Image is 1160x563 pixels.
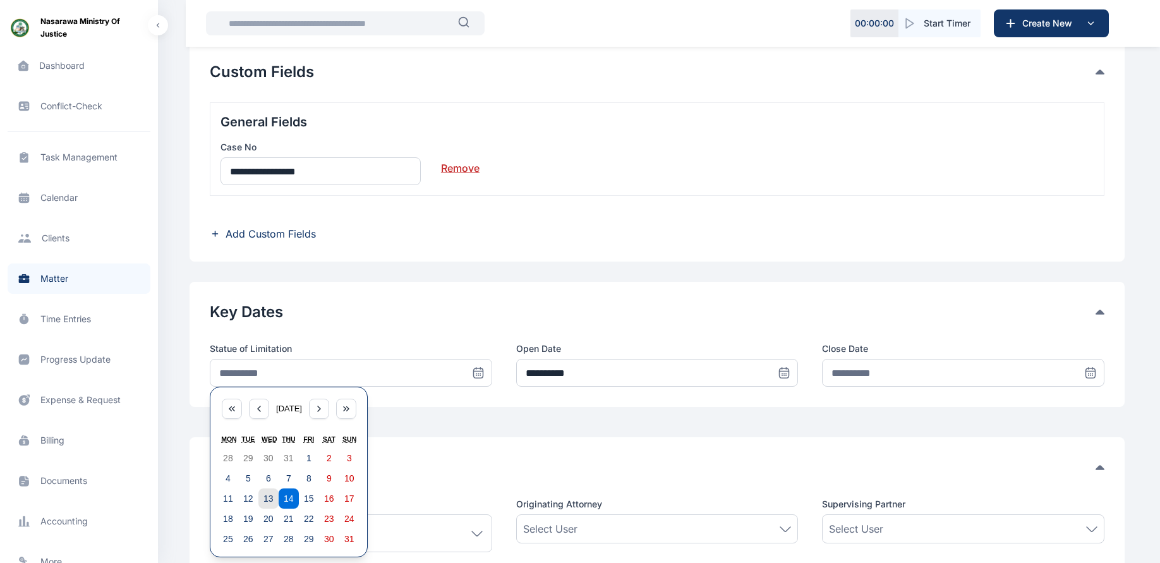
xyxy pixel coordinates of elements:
[210,62,1104,82] div: Custom Fields
[344,493,354,504] abbr: 17 August 2025
[8,263,150,294] a: matter
[282,435,296,443] abbr: Thursday
[299,529,319,549] button: 29 August 2025
[218,529,238,549] button: 25 August 2025
[8,425,150,456] span: billing
[8,142,150,173] a: task management
[8,183,150,213] a: calendar
[284,534,294,544] abbr: 28 August 2025
[218,488,238,509] button: 11 August 2025
[243,453,253,463] abbr: 29 July 2025
[344,534,354,544] abbr: 31 August 2025
[299,448,319,468] button: 1 August 2025
[516,342,799,355] label: Open Date
[210,302,1096,322] button: Key Dates
[223,534,233,544] abbr: 25 August 2025
[523,521,577,536] span: Select User
[238,529,258,549] button: 26 August 2025
[226,226,316,241] span: Add Custom Fields
[210,457,1096,478] button: Team Information
[319,509,339,529] button: 23 August 2025
[304,514,314,524] abbr: 22 August 2025
[284,453,294,463] abbr: 31 July 2025
[246,473,251,483] abbr: 5 August 2025
[279,529,299,549] button: 28 August 2025
[829,521,883,536] span: Select User
[284,514,294,524] abbr: 21 August 2025
[263,493,274,504] abbr: 13 August 2025
[263,514,274,524] abbr: 20 August 2025
[441,150,480,176] a: Remove
[324,534,334,544] abbr: 30 August 2025
[226,473,231,483] abbr: 4 August 2025
[855,17,894,30] p: 00 : 00 : 00
[306,473,311,483] abbr: 8 August 2025
[266,473,271,483] abbr: 6 August 2025
[8,51,150,81] a: dashboard
[8,344,150,375] a: progress update
[327,473,332,483] abbr: 9 August 2025
[8,223,150,253] a: clients
[339,509,359,529] button: 24 August 2025
[238,448,258,468] button: 29 July 2025
[344,514,354,524] abbr: 24 August 2025
[279,448,299,468] button: 31 July 2025
[218,448,238,468] button: 28 July 2025
[210,302,1104,322] div: Key Dates
[258,529,279,549] button: 27 August 2025
[279,488,299,509] button: 14 August 2025
[279,509,299,529] button: 21 August 2025
[924,17,970,30] span: Start Timer
[8,91,150,121] a: conflict-check
[40,15,148,40] span: Nasarawa Ministry of Justice
[319,529,339,549] button: 30 August 2025
[238,468,258,488] button: 5 August 2025
[223,514,233,524] abbr: 18 August 2025
[258,468,279,488] button: 6 August 2025
[8,385,150,415] a: expense & request
[223,493,233,504] abbr: 11 August 2025
[8,466,150,496] span: documents
[822,498,905,511] span: Supervising Partner
[263,534,274,544] abbr: 27 August 2025
[238,509,258,529] button: 19 August 2025
[339,529,359,549] button: 31 August 2025
[306,453,311,463] abbr: 1 August 2025
[324,514,334,524] abbr: 23 August 2025
[299,468,319,488] button: 8 August 2025
[221,113,1094,131] button: General Fields
[223,453,233,463] abbr: 28 July 2025
[210,62,1096,82] button: Custom Fields
[243,534,253,544] abbr: 26 August 2025
[286,473,291,483] abbr: 7 August 2025
[243,514,253,524] abbr: 19 August 2025
[327,453,332,463] abbr: 2 August 2025
[263,453,274,463] abbr: 30 July 2025
[324,493,334,504] abbr: 16 August 2025
[218,509,238,529] button: 18 August 2025
[284,493,294,504] abbr: 14 August 2025
[319,468,339,488] button: 9 August 2025
[304,493,314,504] abbr: 15 August 2025
[898,9,981,37] button: Start Timer
[210,457,1104,478] div: Team Information
[516,498,602,511] span: Originating Attorney
[262,435,277,443] abbr: Wednesday
[221,435,237,443] abbr: Monday
[8,304,150,334] span: time entries
[339,468,359,488] button: 10 August 2025
[241,435,255,443] abbr: Tuesday
[276,399,301,419] button: [DATE]
[279,468,299,488] button: 7 August 2025
[319,488,339,509] button: 16 August 2025
[304,534,314,544] abbr: 29 August 2025
[258,509,279,529] button: 20 August 2025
